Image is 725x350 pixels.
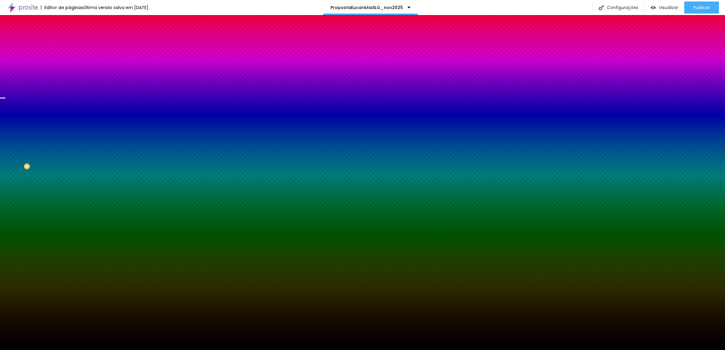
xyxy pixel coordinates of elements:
[659,5,678,10] span: Visualizar
[693,5,710,10] span: Publicar
[330,5,403,10] p: PropostaEucaristiaSLG_nov2025
[41,5,83,10] div: Editor de páginas
[83,5,148,10] div: Última versão salva em [DATE]
[645,2,684,14] button: Visualizar
[599,5,604,10] img: Ícone
[651,5,656,10] img: view-1.svg
[607,5,638,10] font: Configurações
[684,2,719,14] button: Publicar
